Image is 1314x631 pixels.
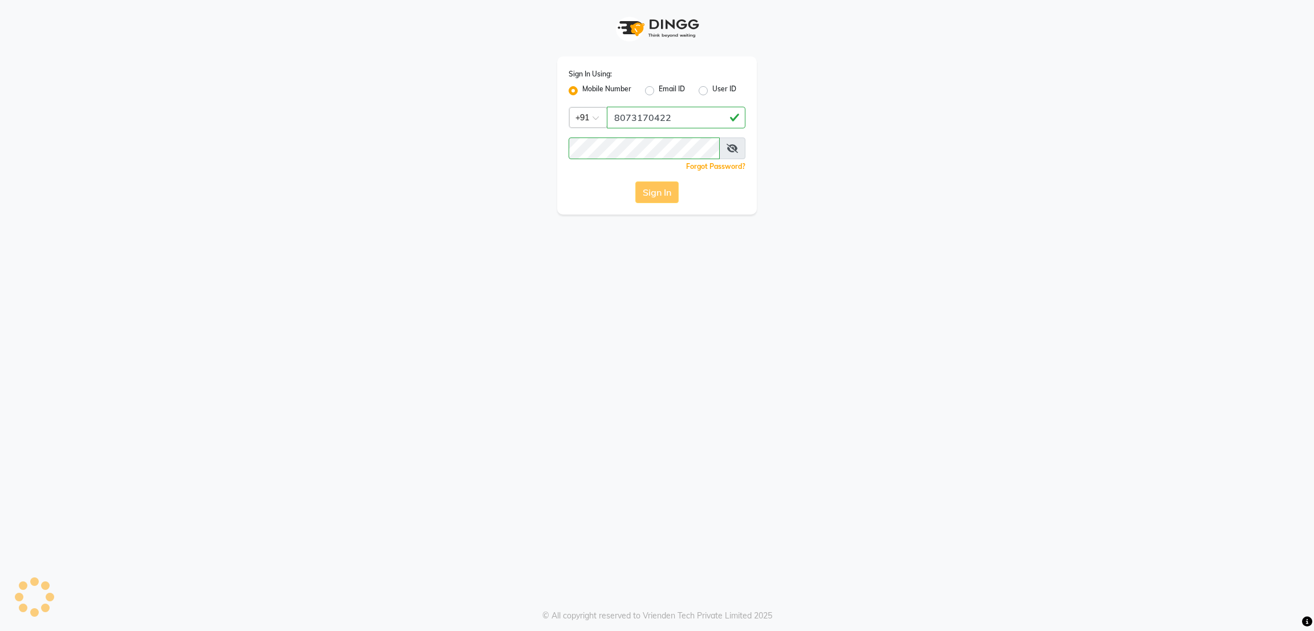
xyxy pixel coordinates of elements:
[659,84,685,98] label: Email ID
[686,162,745,171] a: Forgot Password?
[582,84,631,98] label: Mobile Number
[607,107,745,128] input: Username
[569,69,612,79] label: Sign In Using:
[712,84,736,98] label: User ID
[569,137,720,159] input: Username
[611,11,703,45] img: logo1.svg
